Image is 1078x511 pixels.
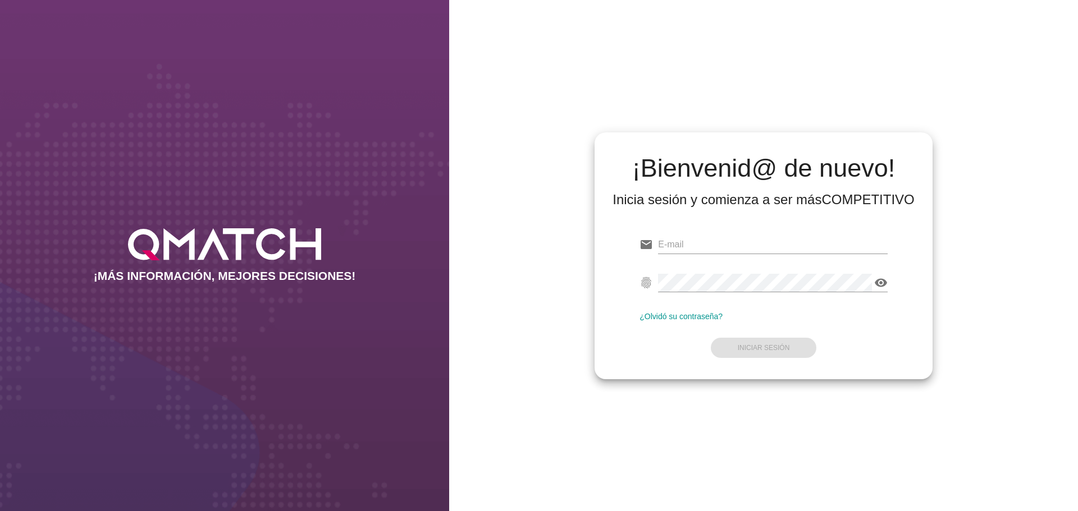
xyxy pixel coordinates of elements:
[874,276,888,289] i: visibility
[613,155,915,182] h2: ¡Bienvenid@ de nuevo!
[640,312,723,321] a: ¿Olvidó su contraseña?
[658,236,888,254] input: E-mail
[613,191,915,209] div: Inicia sesión y comienza a ser más
[640,276,653,289] i: fingerprint
[821,192,914,207] strong: COMPETITIVO
[94,269,356,283] h2: ¡MÁS INFORMACIÓN, MEJORES DECISIONES!
[640,238,653,251] i: email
